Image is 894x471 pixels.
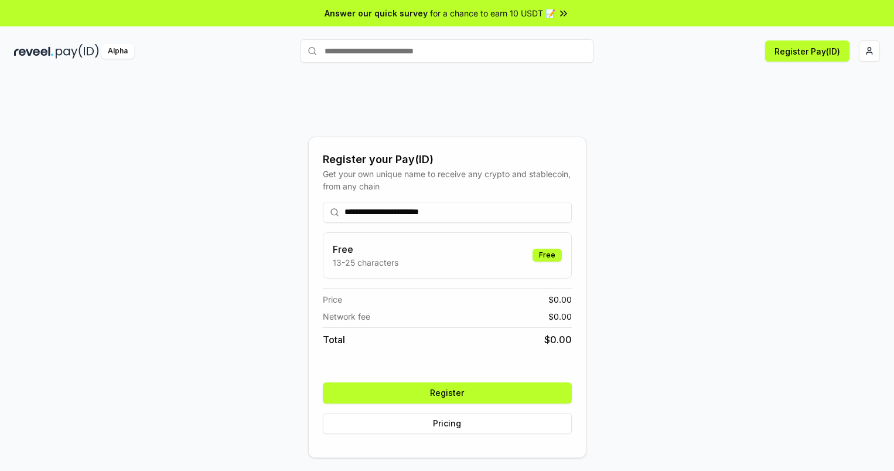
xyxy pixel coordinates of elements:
[333,242,398,256] h3: Free
[323,382,572,404] button: Register
[323,168,572,192] div: Get your own unique name to receive any crypto and stablecoin, from any chain
[323,413,572,434] button: Pricing
[323,151,572,168] div: Register your Pay(ID)
[548,310,572,323] span: $ 0.00
[323,333,345,347] span: Total
[323,310,370,323] span: Network fee
[430,7,555,19] span: for a chance to earn 10 USDT 📝
[323,293,342,306] span: Price
[548,293,572,306] span: $ 0.00
[56,44,99,59] img: pay_id
[765,40,849,62] button: Register Pay(ID)
[101,44,134,59] div: Alpha
[333,256,398,269] p: 13-25 characters
[533,249,562,262] div: Free
[325,7,428,19] span: Answer our quick survey
[544,333,572,347] span: $ 0.00
[14,44,53,59] img: reveel_dark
